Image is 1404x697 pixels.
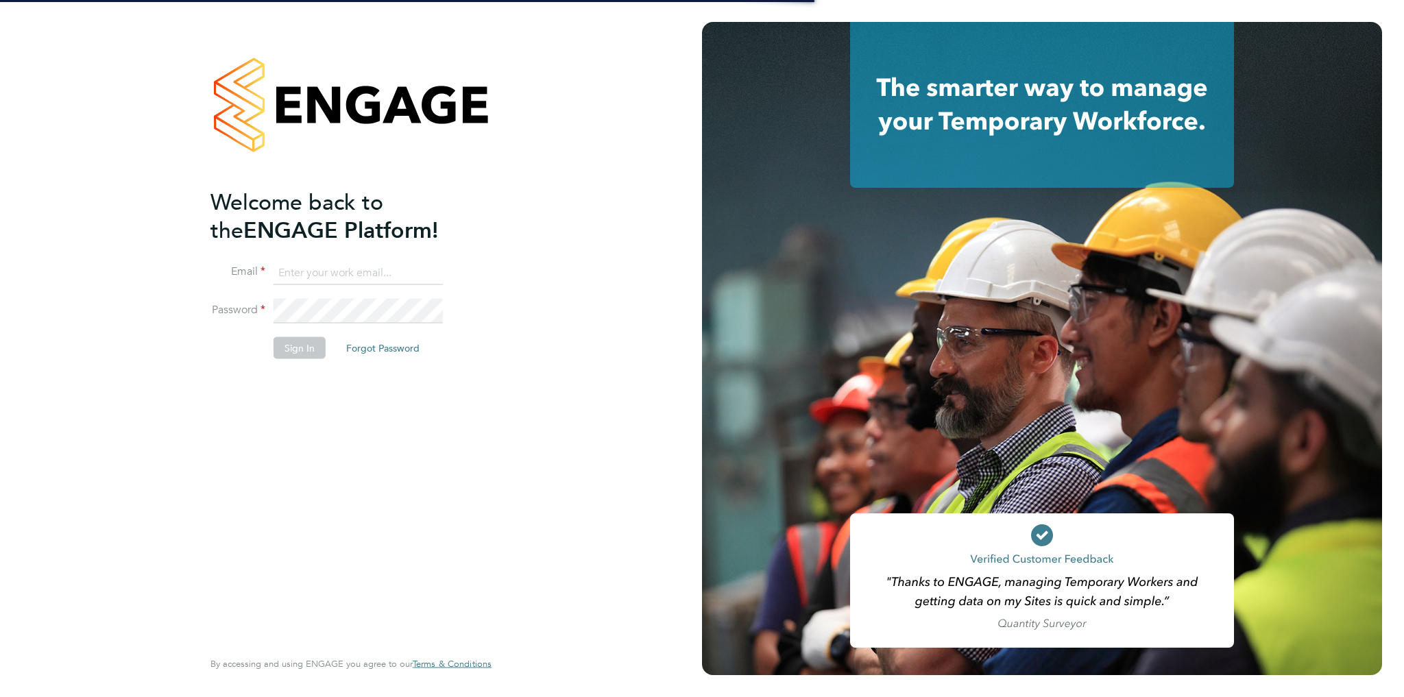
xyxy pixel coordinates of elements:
a: Terms & Conditions [413,659,492,670]
label: Password [210,303,265,317]
span: By accessing and using ENGAGE you agree to our [210,658,492,670]
input: Enter your work email... [274,260,443,285]
button: Forgot Password [335,337,431,359]
h2: ENGAGE Platform! [210,188,478,244]
label: Email [210,265,265,279]
span: Welcome back to the [210,188,383,243]
button: Sign In [274,337,326,359]
span: Terms & Conditions [413,658,492,670]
